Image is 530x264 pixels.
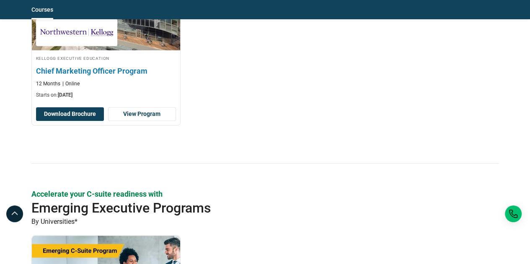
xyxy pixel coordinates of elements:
[40,23,113,42] img: Kellogg Executive Education
[36,107,104,121] button: Download Brochure
[31,189,499,199] p: Accelerate your C-suite readiness with
[31,200,452,216] h2: Emerging Executive Programs
[108,107,176,121] a: View Program
[58,92,72,98] span: [DATE]
[31,216,499,227] p: By Universities*
[36,80,60,87] p: 12 Months
[36,54,176,62] h4: Kellogg Executive Education
[36,66,176,76] h3: Chief Marketing Officer Program
[36,92,176,99] p: Starts on:
[62,80,80,87] p: Online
